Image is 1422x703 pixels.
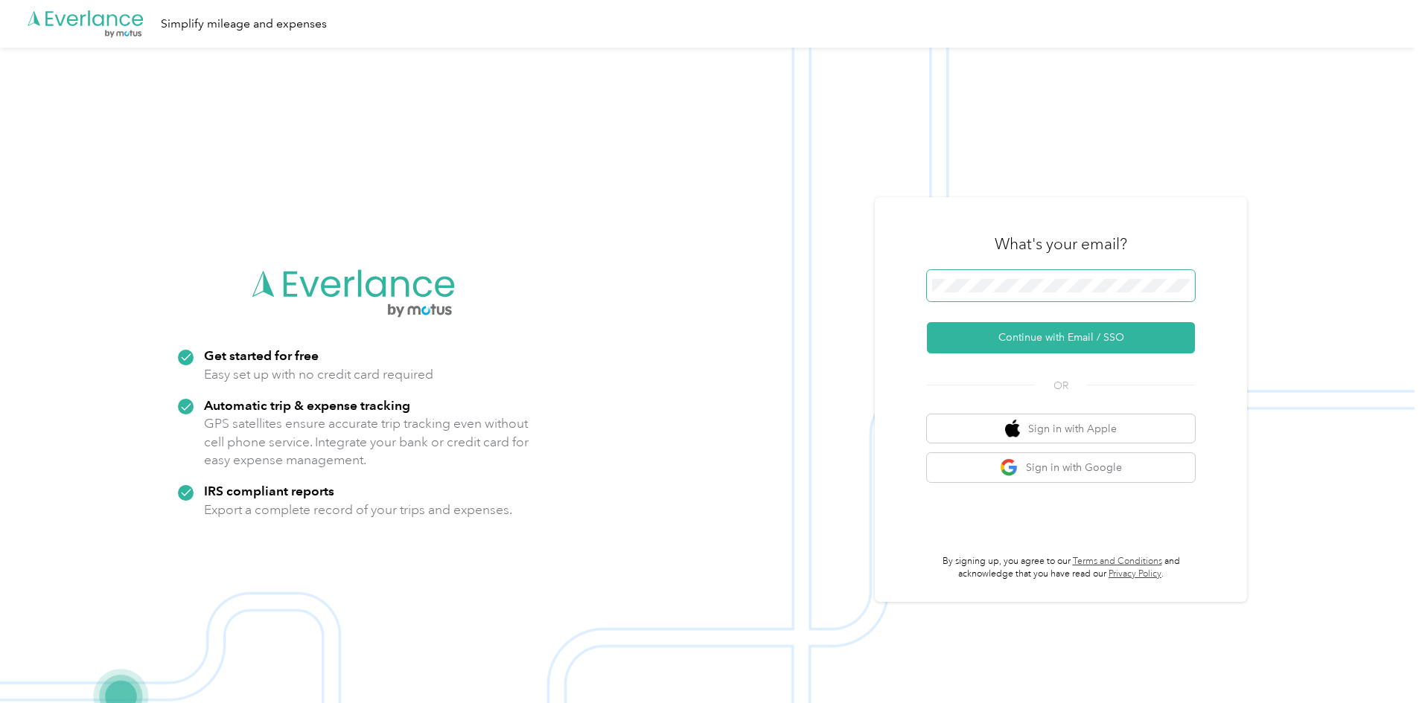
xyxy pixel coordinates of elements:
[1109,568,1161,580] a: Privacy Policy
[1035,378,1087,394] span: OR
[927,555,1195,581] p: By signing up, you agree to our and acknowledge that you have read our .
[1005,420,1020,438] img: apple logo
[927,453,1195,482] button: google logoSign in with Google
[204,483,334,498] strong: IRS compliant reports
[1000,458,1018,477] img: google logo
[161,15,327,33] div: Simplify mileage and expenses
[204,501,512,519] p: Export a complete record of your trips and expenses.
[204,365,433,384] p: Easy set up with no credit card required
[204,414,529,469] p: GPS satellites ensure accurate trip tracking even without cell phone service. Integrate your bank...
[204,347,319,363] strong: Get started for free
[204,397,410,413] strong: Automatic trip & expense tracking
[927,414,1195,443] button: apple logoSign in with Apple
[1073,556,1162,567] a: Terms and Conditions
[995,234,1127,254] h3: What's your email?
[927,322,1195,353] button: Continue with Email / SSO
